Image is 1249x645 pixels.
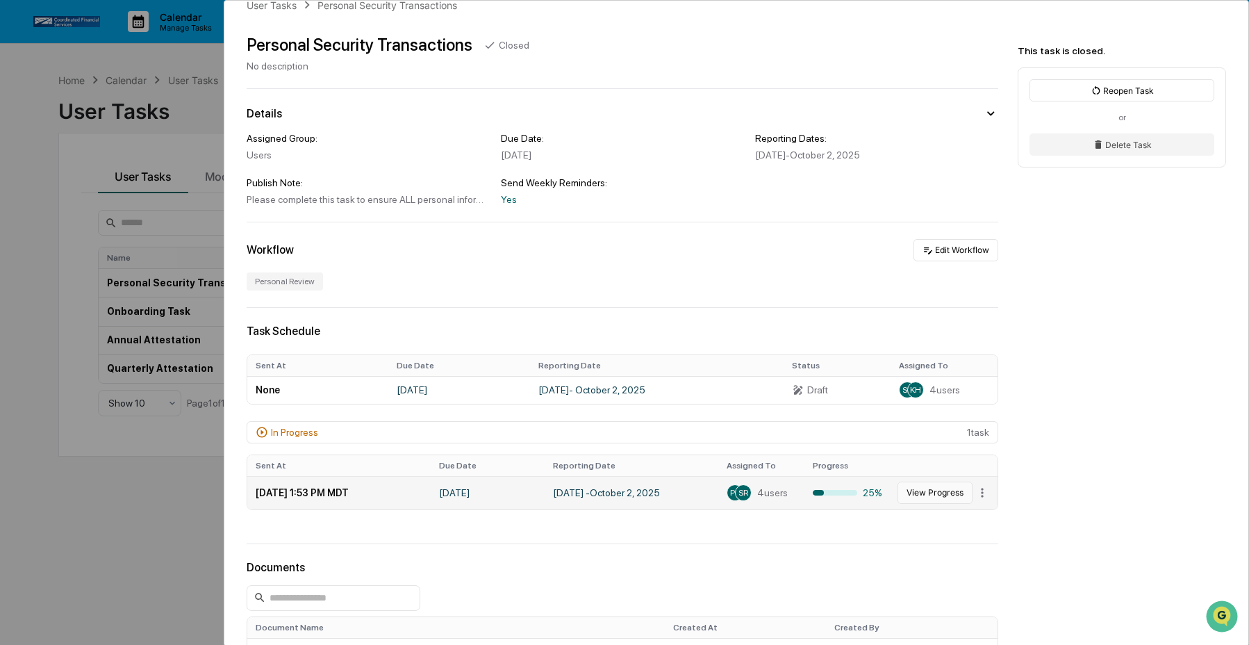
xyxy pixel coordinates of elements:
[501,194,744,205] div: Yes
[247,133,490,144] div: Assigned Group:
[755,149,860,161] span: [DATE] - October 2, 2025
[14,29,253,51] p: How can we help?
[530,376,784,404] td: [DATE] - October 2, 2025
[247,35,472,55] div: Personal Security Transactions
[47,120,176,131] div: We're available if you need us!
[95,170,178,195] a: 🗄️Attestations
[28,175,90,189] span: Preclearance
[730,488,740,498] span: PS
[898,482,973,504] button: View Progress
[826,617,998,638] th: Created By
[738,488,748,498] span: SR
[247,60,529,72] div: No description
[929,384,960,395] span: 4 users
[98,235,168,246] a: Powered byPylon
[501,149,744,161] div: [DATE]
[247,421,998,443] div: 1 task
[14,203,25,214] div: 🔎
[813,487,882,498] div: 25%
[8,196,93,221] a: 🔎Data Lookup
[1029,133,1214,156] button: Delete Task
[247,325,998,338] div: Task Schedule
[910,385,921,395] span: KH
[1018,45,1226,56] div: This task is closed.
[247,455,431,476] th: Sent At
[891,355,998,376] th: Assigned To
[247,617,665,638] th: Document Name
[1029,113,1214,122] div: or
[28,202,88,215] span: Data Lookup
[902,385,912,395] span: SR
[431,455,545,476] th: Due Date
[247,272,323,291] div: Personal Review
[501,177,744,188] div: Send Weekly Reminders:
[388,355,530,376] th: Due Date
[388,376,530,404] td: [DATE]
[807,384,828,395] div: Draft
[431,476,545,509] td: [DATE]
[247,355,389,376] th: Sent At
[115,175,172,189] span: Attestations
[236,111,253,127] button: Start new chat
[784,355,891,376] th: Status
[8,170,95,195] a: 🖐️Preclearance
[247,243,294,256] div: Workflow
[665,617,827,638] th: Created At
[757,487,788,498] span: 4 users
[14,177,25,188] div: 🖐️
[913,239,998,261] button: Edit Workflow
[247,476,431,509] td: [DATE] 1:53 PM MDT
[545,476,718,509] td: [DATE] - October 2, 2025
[247,194,490,205] div: Please complete this task to ensure ALL personal information AND personal brokerage accounts are ...
[718,455,804,476] th: Assigned To
[47,106,228,120] div: Start new chat
[545,455,718,476] th: Reporting Date
[501,133,744,144] div: Due Date:
[247,107,282,120] div: Details
[247,561,998,574] div: Documents
[14,106,39,131] img: 1746055101610-c473b297-6a78-478c-a979-82029cc54cd1
[804,455,891,476] th: Progress
[101,177,112,188] div: 🗄️
[755,133,998,144] div: Reporting Dates:
[499,40,529,51] div: Closed
[530,355,784,376] th: Reporting Date
[247,149,490,161] div: Users
[1205,599,1242,637] iframe: Open customer support
[247,376,389,404] td: None
[247,177,490,188] div: Publish Note:
[138,236,168,246] span: Pylon
[271,427,318,438] div: In Progress
[1029,79,1214,101] button: Reopen Task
